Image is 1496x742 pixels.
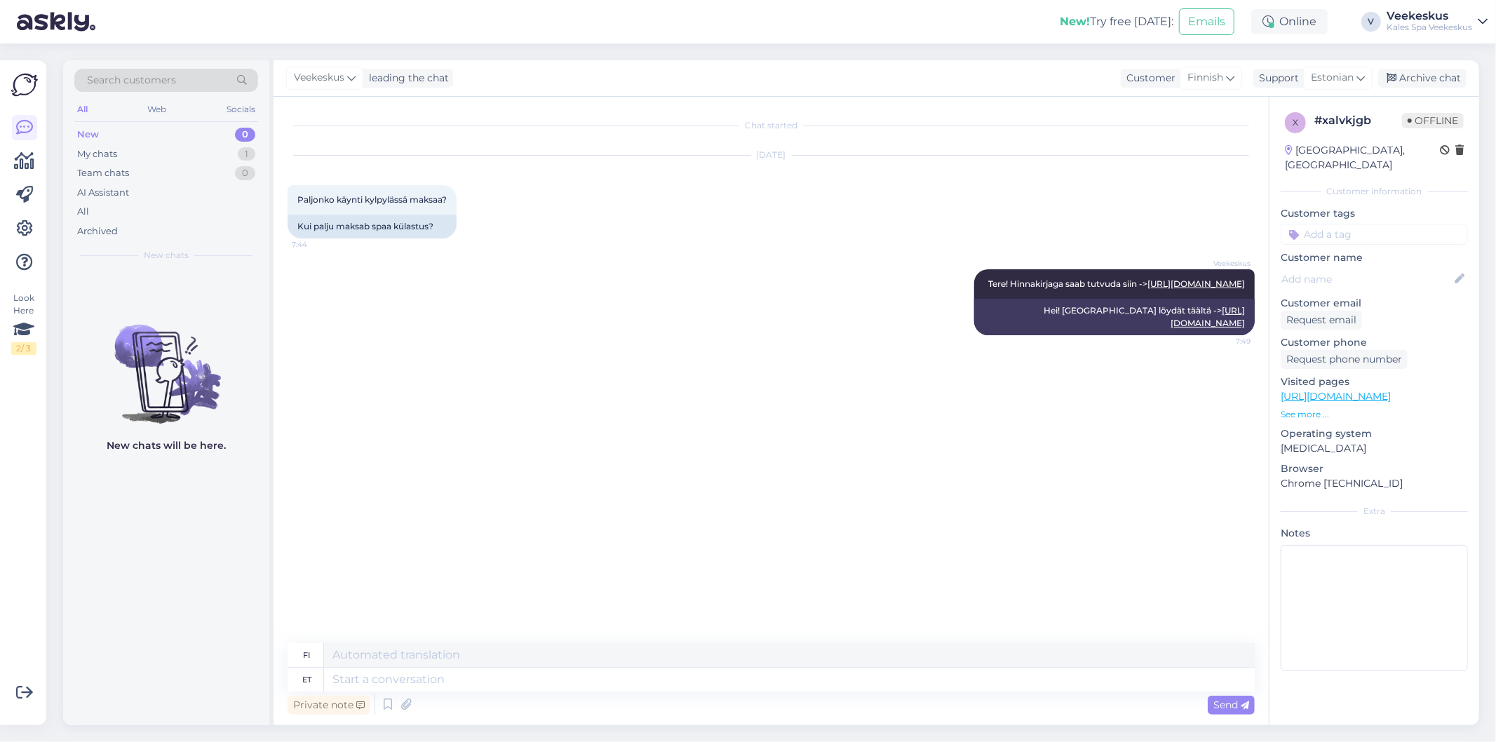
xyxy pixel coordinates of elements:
[77,224,118,238] div: Archived
[1281,441,1468,456] p: [MEDICAL_DATA]
[1281,271,1452,287] input: Add name
[107,438,226,453] p: New chats will be here.
[1198,336,1251,346] span: 7:49
[63,299,269,426] img: No chats
[77,128,99,142] div: New
[1281,311,1362,330] div: Request email
[145,100,170,119] div: Web
[1281,335,1468,350] p: Customer phone
[1281,250,1468,265] p: Customer name
[1060,13,1173,30] div: Try free [DATE]:
[1147,278,1245,289] a: [URL][DOMAIN_NAME]
[11,342,36,355] div: 2 / 3
[1281,375,1468,389] p: Visited pages
[77,147,117,161] div: My chats
[1198,258,1251,269] span: Veekeskus
[1281,526,1468,541] p: Notes
[87,73,176,88] span: Search customers
[77,166,129,180] div: Team chats
[144,249,189,262] span: New chats
[974,299,1255,335] div: Hei! [GEOGRAPHIC_DATA] löydät täältä ->
[1387,11,1472,22] div: Veekeskus
[292,239,344,250] span: 7:44
[1285,143,1440,173] div: [GEOGRAPHIC_DATA], [GEOGRAPHIC_DATA]
[302,668,311,692] div: et
[1387,22,1472,33] div: Kales Spa Veekeskus
[1378,69,1467,88] div: Archive chat
[235,166,255,180] div: 0
[1121,71,1175,86] div: Customer
[1281,224,1468,245] input: Add a tag
[1281,206,1468,221] p: Customer tags
[1213,699,1249,711] span: Send
[288,149,1255,161] div: [DATE]
[297,194,447,205] span: Paljonko käynti kylpylässä maksaa?
[1281,461,1468,476] p: Browser
[77,205,89,219] div: All
[363,71,449,86] div: leading the chat
[11,72,38,98] img: Askly Logo
[1281,505,1468,518] div: Extra
[11,292,36,355] div: Look Here
[1281,296,1468,311] p: Customer email
[1187,70,1223,86] span: Finnish
[77,186,129,200] div: AI Assistant
[294,70,344,86] span: Veekeskus
[1387,11,1488,33] a: VeekeskusKales Spa Veekeskus
[235,128,255,142] div: 0
[988,278,1245,289] span: Tere! Hinnakirjaga saab tutvuda siin ->
[1361,12,1381,32] div: V
[1293,117,1298,128] span: x
[1281,408,1468,421] p: See more ...
[1402,113,1464,128] span: Offline
[1179,8,1234,35] button: Emails
[1253,71,1299,86] div: Support
[1060,15,1090,28] b: New!
[1281,426,1468,441] p: Operating system
[1314,112,1402,129] div: # xalvkjgb
[1281,390,1391,403] a: [URL][DOMAIN_NAME]
[1251,9,1328,34] div: Online
[288,696,370,715] div: Private note
[1281,350,1408,369] div: Request phone number
[288,215,457,238] div: Kui palju maksab spaa külastus?
[224,100,258,119] div: Socials
[1311,70,1354,86] span: Estonian
[1281,185,1468,198] div: Customer information
[238,147,255,161] div: 1
[1281,476,1468,491] p: Chrome [TECHNICAL_ID]
[74,100,90,119] div: All
[304,643,311,667] div: fi
[288,119,1255,132] div: Chat started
